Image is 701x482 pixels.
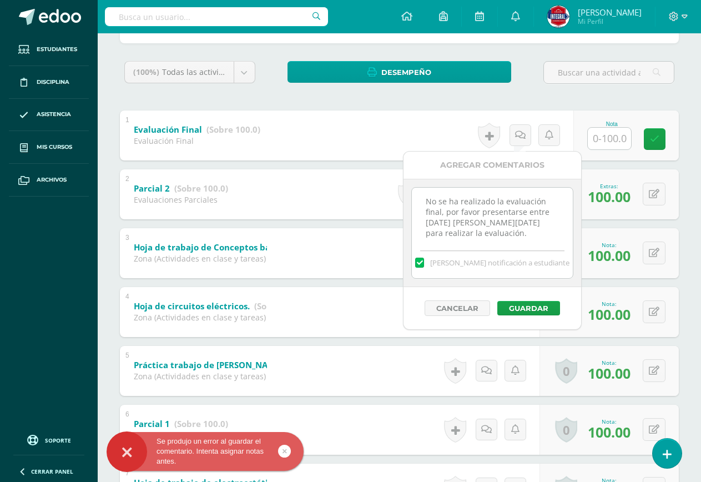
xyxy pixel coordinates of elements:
a: Mis cursos [9,131,89,164]
div: Evaluación Final [134,135,260,146]
div: Nota: [588,418,631,425]
b: Hoja de circuitos eléctricos. [134,300,250,312]
div: Nota: [588,241,631,249]
input: Busca un usuario... [105,7,328,26]
div: Nota [587,121,636,127]
b: Hoja de trabajo de Conceptos básicos de electricidad [134,242,356,253]
div: Evaluaciones Parciales [134,194,228,205]
span: Asistencia [37,110,71,119]
span: Soporte [45,436,71,444]
strong: (Sobre 100.0) [206,124,260,135]
img: b162ec331ce9f8bdc5a41184ad28ca5c.png [547,6,569,28]
button: Guardar [497,301,560,315]
span: Todas las actividades de esta unidad [162,67,300,77]
div: Agregar Comentarios [404,152,581,179]
input: 0-100.0 [588,128,631,149]
span: Cerrar panel [31,468,73,475]
a: Archivos [9,164,89,197]
span: Estudiantes [37,45,77,54]
a: Disciplina [9,66,89,99]
div: Nota: [588,300,631,308]
a: Evaluación Final (Sobre 100.0) [134,121,260,139]
input: Buscar una actividad aquí... [544,62,674,83]
span: (100%) [133,67,159,77]
span: [PERSON_NAME] [578,7,642,18]
div: Se produjo un error al guardar el comentario. Intenta asignar notas antes. [107,436,304,467]
b: Práctica trabajo de [PERSON_NAME], y consumo de energía eléctrica. [134,359,420,370]
b: Parcial 1 [134,418,170,429]
a: Estudiantes [9,33,89,66]
span: Desempeño [381,62,431,83]
span: 100.00 [588,305,631,324]
a: Hoja de trabajo de Conceptos básicos de electricidad [134,239,415,257]
strong: (Sobre 100.0) [174,418,228,429]
span: 100.00 [588,246,631,265]
b: Parcial 2 [134,183,170,194]
a: Parcial 1 (Sobre 100.0) [134,415,228,433]
a: Hoja de circuitos eléctricos. (Sobre 100.0) [134,298,308,315]
a: 0 [555,358,577,384]
span: Archivos [37,175,67,184]
a: 0 [555,417,577,443]
a: Práctica trabajo de [PERSON_NAME], y consumo de energía eléctrica. [134,357,478,374]
strong: (Sobre 100.0) [254,300,308,312]
button: Cancelar [425,300,490,316]
span: 100.00 [588,423,631,441]
div: Evaluaciones Parciales [134,430,228,440]
a: Desempeño [288,61,512,83]
a: Parcial 2 (Sobre 100.0) [134,180,228,198]
span: Disciplina [37,78,69,87]
div: Extras: [588,182,631,190]
b: Evaluación Final [134,124,202,135]
a: Asistencia [9,99,89,132]
span: Mi Perfil [578,17,642,26]
div: Zona (Actividades en clase y tareas) [134,371,267,381]
span: Mis cursos [37,143,72,152]
div: Nota: [588,359,631,366]
span: 100.00 [588,364,631,383]
span: 100.00 [588,187,631,206]
a: Soporte [13,432,84,447]
div: Zona (Actividades en clase y tareas) [134,253,267,264]
strong: (Sobre 100.0) [174,183,228,194]
span: [PERSON_NAME] notificación a estudiante [430,258,569,268]
div: Zona (Actividades en clase y tareas) [134,312,267,323]
a: (100%)Todas las actividades de esta unidad [125,62,255,83]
